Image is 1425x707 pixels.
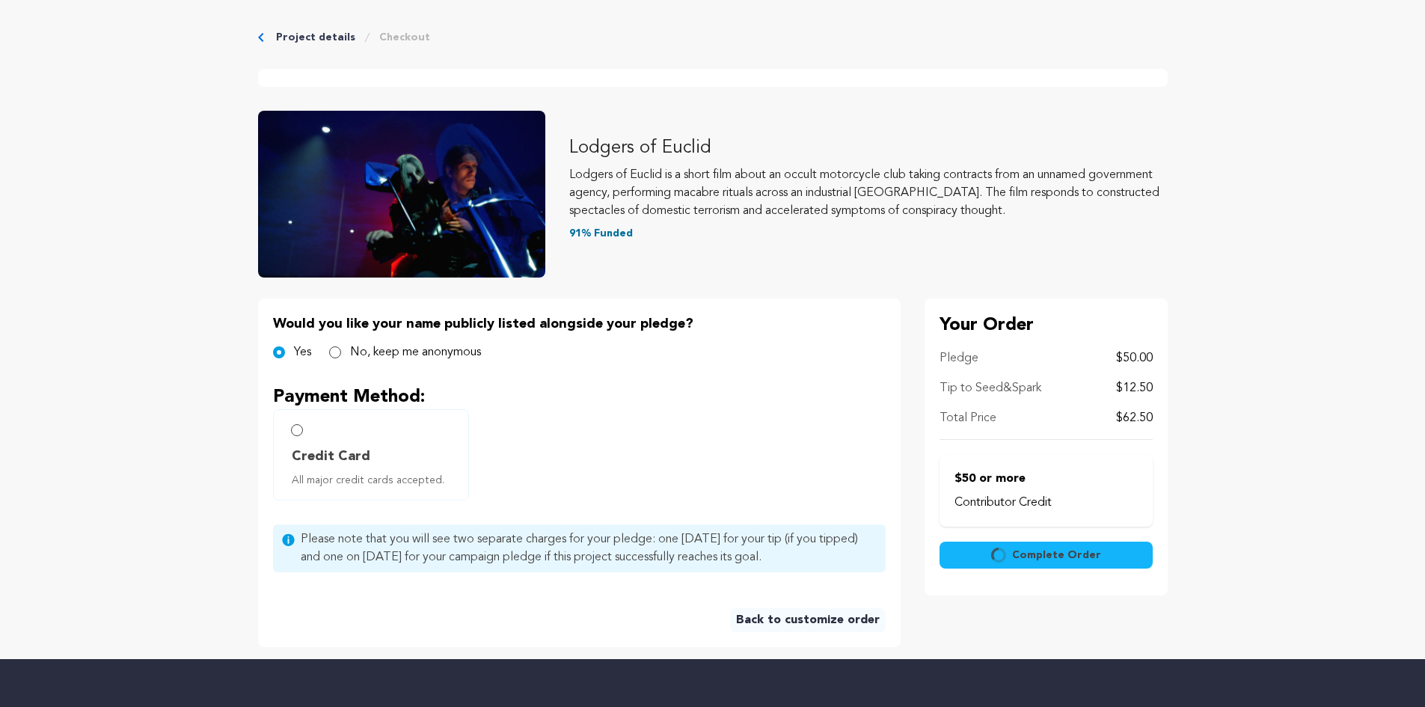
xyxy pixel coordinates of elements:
[940,349,978,367] p: Pledge
[1012,548,1101,563] span: Complete Order
[273,313,886,334] p: Would you like your name publicly listed alongside your pledge?
[258,30,1168,45] div: Breadcrumb
[379,30,430,45] a: Checkout
[940,379,1041,397] p: Tip to Seed&Spark
[273,385,886,409] p: Payment Method:
[276,30,355,45] a: Project details
[258,111,545,278] img: Lodgers of Euclid image
[301,530,877,566] span: Please note that you will see two separate charges for your pledge: one [DATE] for your tip (if y...
[294,343,311,361] label: Yes
[730,608,886,632] a: Back to customize order
[569,136,1168,160] p: Lodgers of Euclid
[940,542,1153,569] button: Complete Order
[292,473,456,488] span: All major credit cards accepted.
[954,470,1138,488] p: $50 or more
[1116,409,1153,427] p: $62.50
[1116,349,1153,367] p: $50.00
[954,494,1138,512] p: Contributor Credit
[940,313,1153,337] p: Your Order
[350,343,481,361] label: No, keep me anonymous
[1116,379,1153,397] p: $12.50
[569,226,1168,241] p: 91% Funded
[940,409,996,427] p: Total Price
[569,166,1168,220] p: Lodgers of Euclid is a short film about an occult motorcycle club taking contracts from an unname...
[292,446,370,467] span: Credit Card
